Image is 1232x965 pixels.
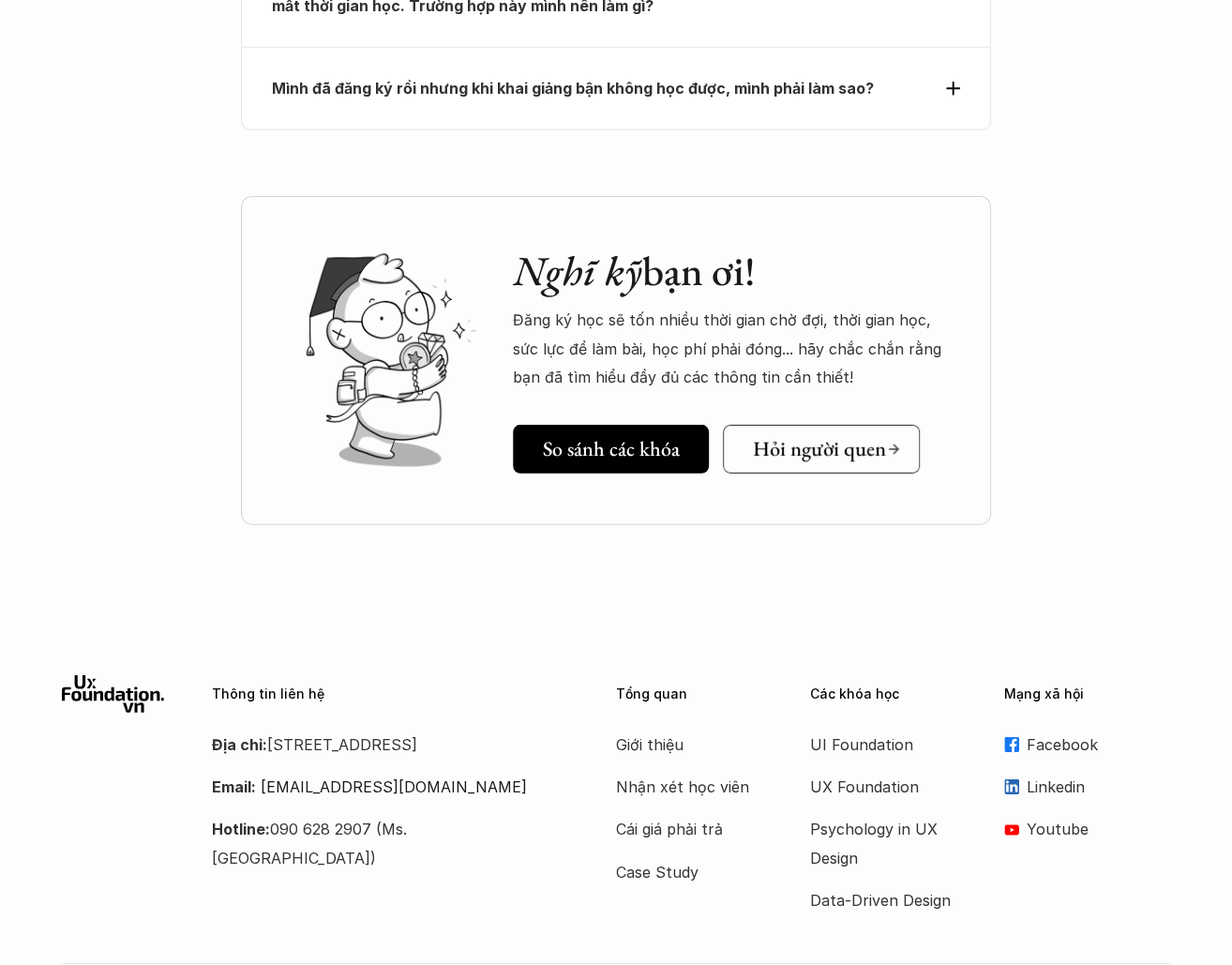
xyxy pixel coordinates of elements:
em: Nghĩ kỹ [513,244,642,297]
p: [STREET_ADDRESS] [212,731,569,759]
p: Đăng ký học sẽ tốn nhiều thời gian chờ đợi, thời gian học, sức lực để làm bài, học phí phải đóng.... [513,306,954,391]
a: UX Foundation [810,773,960,801]
a: UI Foundation [810,731,960,759]
p: Thông tin liên hệ [212,686,569,702]
p: 090 628 2907 (Ms. [GEOGRAPHIC_DATA]) [212,815,569,872]
a: Youtube [1004,815,1170,843]
p: Mạng xã hội [1004,686,1170,702]
a: Giới thiệu [616,731,766,759]
p: Youtube [1027,815,1170,843]
a: Facebook [1004,731,1170,759]
a: Psychology in UX Design [810,815,960,872]
a: Nhận xét học viên [616,773,766,801]
a: [EMAIL_ADDRESS][DOMAIN_NAME] [261,777,527,796]
strong: Email: [212,777,256,796]
h5: Hỏi người quen [753,437,886,461]
a: Cái giá phải trả [616,815,766,843]
p: Tổng quan [616,686,782,702]
a: Data-Driven Design [810,886,960,914]
a: Hỏi người quen [723,425,920,474]
p: Linkedin [1027,773,1170,801]
strong: Địa chỉ: [212,735,267,754]
a: Linkedin [1004,773,1170,801]
p: Các khóa học [810,686,976,702]
strong: Hotline: [212,820,270,838]
a: So sánh các khóa [513,425,709,474]
p: Facebook [1027,731,1170,759]
h5: So sánh các khóa [543,437,680,461]
h2: bạn ơi! [513,247,954,296]
a: Case Study [616,858,766,886]
strong: Mình đã đăng ký rồi nhưng khi khai giảng bận không học được, mình phải làm sao? [272,79,874,98]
